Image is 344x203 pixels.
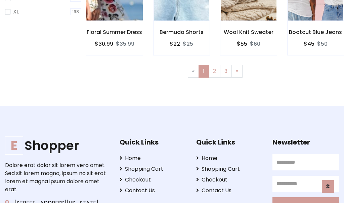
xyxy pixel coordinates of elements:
h5: Quick Links [196,138,263,146]
a: Home [196,154,263,162]
a: 2 [209,65,220,78]
span: 168 [70,8,81,15]
del: $60 [250,40,260,48]
span: E [5,136,23,155]
a: EShopper [5,138,109,153]
label: XL [13,8,19,16]
a: 1 [199,65,209,78]
del: $50 [317,40,328,48]
h6: Floral Summer Dress [86,29,143,35]
a: 3 [220,65,232,78]
h1: Shopper [5,138,109,153]
a: Home [120,154,186,162]
a: Contact Us [120,187,186,195]
h6: Bermuda Shorts [154,29,210,35]
span: » [236,67,238,75]
a: Contact Us [196,187,263,195]
h5: Quick Links [120,138,186,146]
del: $35.99 [116,40,134,48]
h6: Bootcut Blue Jeans [288,29,344,35]
h5: Newsletter [272,138,339,146]
h6: $30.99 [95,41,113,47]
nav: Page navigation [91,65,339,78]
p: Dolore erat dolor sit lorem vero amet. Sed sit lorem magna, ipsum no sit erat lorem et magna ipsu... [5,161,109,194]
a: Checkout [120,176,186,184]
a: Checkout [196,176,263,184]
h6: $45 [304,41,314,47]
del: $25 [183,40,193,48]
h6: $22 [170,41,180,47]
h6: Wool Knit Sweater [220,29,277,35]
h6: $55 [237,41,247,47]
a: Shopping Cart [120,165,186,173]
a: Shopping Cart [196,165,263,173]
a: Next [231,65,243,78]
